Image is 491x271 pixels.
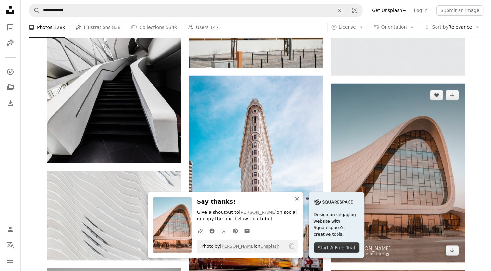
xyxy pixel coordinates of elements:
[220,244,255,249] a: [PERSON_NAME]
[197,197,298,207] h3: Say thanks!
[4,21,17,34] a: Photos
[218,224,229,237] a: Share on Twitter
[314,242,359,253] div: Start A Free Trial
[4,36,17,49] a: Illustrations
[210,24,219,31] span: 147
[4,81,17,94] a: Collections
[47,171,181,260] img: white concrete building wall
[432,24,448,30] span: Sort by
[314,212,359,238] span: Design an engaging website with Squarespace’s creative tools.
[4,239,17,252] button: Language
[29,4,363,17] form: Find visuals sitewide
[47,213,181,218] a: white concrete building wall
[446,245,459,256] a: Download
[4,97,17,110] a: Download History
[189,179,323,185] a: beige concrete building near cars
[76,17,121,38] a: Illustrations 838
[4,65,17,78] a: Explore
[347,4,362,17] button: Visual search
[188,17,219,38] a: Users 147
[381,24,407,30] span: Orientation
[229,224,241,237] a: Share on Pinterest
[331,170,465,176] a: white concrete building during daytime
[309,192,364,258] a: Design an engaging website with Squarespace’s creative tools.Start A Free Trial
[327,22,367,32] button: License
[112,24,121,31] span: 838
[4,4,17,18] a: Home — Unsplash
[287,241,298,252] button: Copy to clipboard
[432,24,472,31] span: Relevance
[410,5,431,16] a: Log in
[332,4,347,17] button: Clear
[241,224,253,237] a: Share over email
[430,90,443,100] button: Like
[29,4,40,17] button: Search Unsplash
[206,224,218,237] a: Share on Facebook
[4,254,17,267] button: Menu
[350,245,391,252] a: [PERSON_NAME]
[446,90,459,100] button: Add to Collection
[421,22,483,32] button: Sort byRelevance
[198,241,280,252] span: Photo by on
[339,24,356,30] span: License
[4,223,17,236] a: Log in / Sign up
[197,209,298,222] p: Give a shoutout to on social or copy the text below to attribute.
[239,210,276,215] a: [PERSON_NAME]
[331,84,465,263] img: white concrete building during daytime
[436,5,483,16] button: Submit an image
[166,24,177,31] span: 534k
[260,244,279,249] a: Unsplash
[350,252,391,257] a: Available for hire
[370,22,418,32] button: Orientation
[368,5,410,16] a: Get Unsplash+
[314,197,353,207] img: file-1705255347840-230a6ab5bca9image
[131,17,177,38] a: Collections 534k
[47,59,181,65] a: photo of white and black staircase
